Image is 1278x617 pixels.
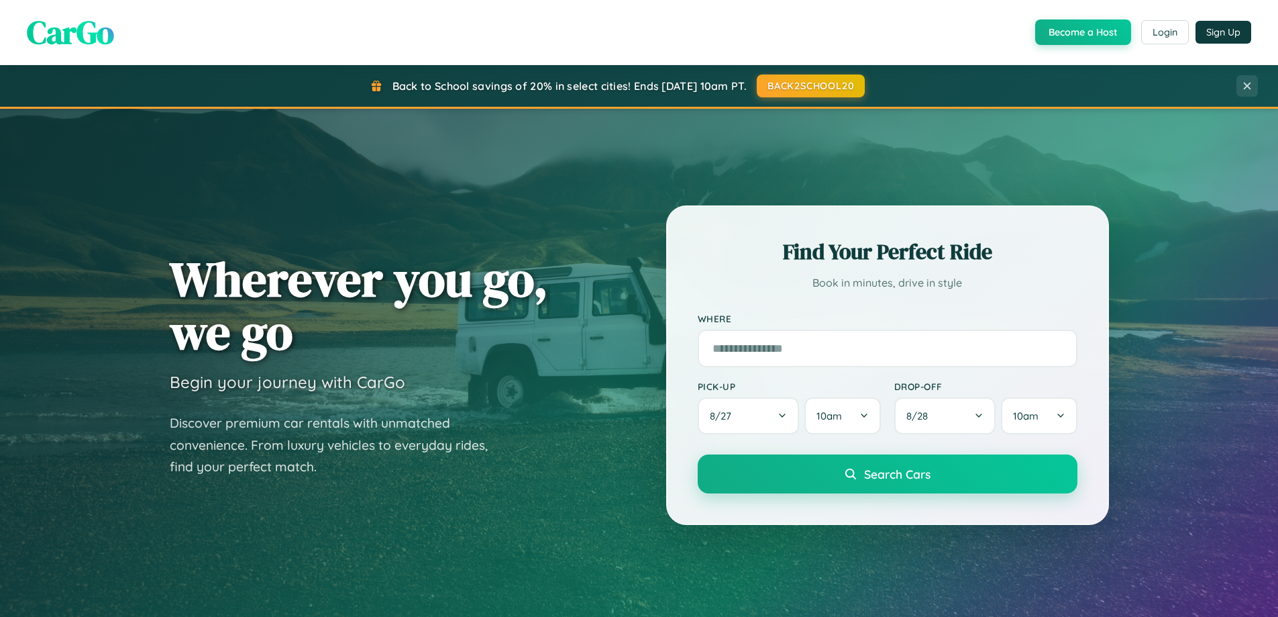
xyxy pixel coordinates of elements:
span: 8 / 27 [710,410,738,422]
span: 10am [816,410,842,422]
span: CarGo [27,10,114,54]
span: 8 / 28 [906,410,935,422]
button: Search Cars [698,455,1077,493]
button: Become a Host [1035,19,1131,45]
button: 8/27 [698,397,800,434]
span: Search Cars [864,467,930,481]
button: BACK2SCHOOL20 [757,75,865,97]
button: 10am [804,397,880,434]
p: Book in minutes, drive in style [698,273,1077,293]
p: Discover premium car rentals with unmatched convenience. From luxury vehicles to everyday rides, ... [170,412,505,478]
button: 8/28 [894,397,996,434]
span: Back to School savings of 20% in select cities! Ends [DATE] 10am PT. [392,79,747,93]
label: Pick-up [698,381,881,392]
label: Where [698,313,1077,324]
button: Sign Up [1195,21,1251,44]
h1: Wherever you go, we go [170,252,548,359]
span: 10am [1013,410,1039,422]
button: Login [1141,20,1189,44]
label: Drop-off [894,381,1077,392]
h3: Begin your journey with CarGo [170,372,405,392]
h2: Find Your Perfect Ride [698,237,1077,267]
button: 10am [1001,397,1077,434]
